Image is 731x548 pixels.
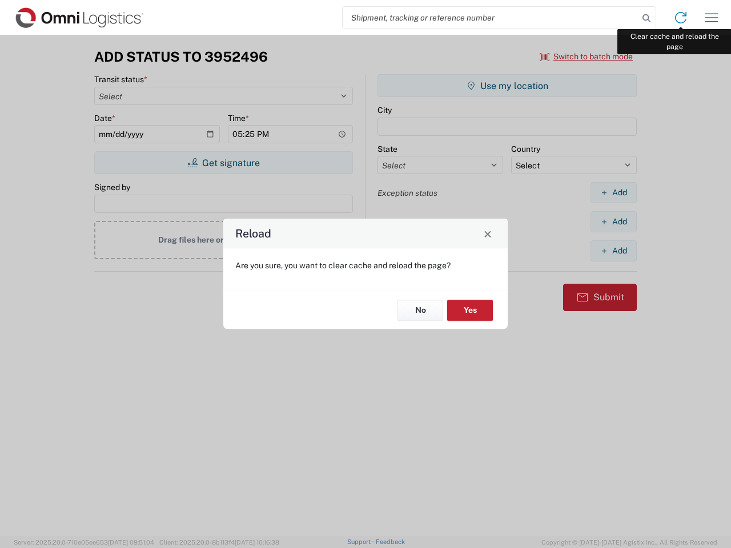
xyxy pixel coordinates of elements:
p: Are you sure, you want to clear cache and reload the page? [235,260,496,271]
input: Shipment, tracking or reference number [343,7,638,29]
button: Close [480,225,496,241]
h4: Reload [235,225,271,242]
button: No [397,300,443,321]
button: Yes [447,300,493,321]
